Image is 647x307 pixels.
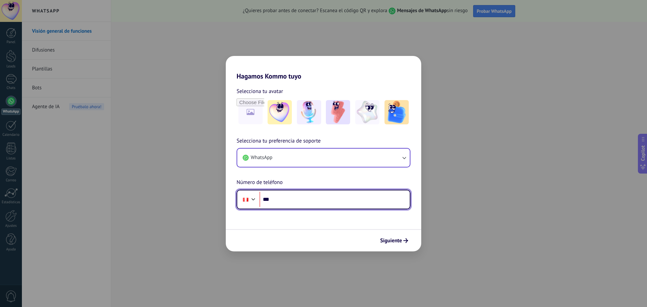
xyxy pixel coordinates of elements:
[326,100,350,124] img: -3.jpeg
[297,100,321,124] img: -2.jpeg
[251,154,272,161] span: WhatsApp
[384,100,409,124] img: -5.jpeg
[237,137,321,146] span: Selecciona tu preferencia de soporte
[268,100,292,124] img: -1.jpeg
[239,192,252,207] div: Peru: + 51
[237,178,283,187] span: Número de teléfono
[237,87,283,96] span: Selecciona tu avatar
[380,238,402,243] span: Siguiente
[226,56,421,80] h2: Hagamos Kommo tuyo
[237,149,410,167] button: WhatsApp
[355,100,379,124] img: -4.jpeg
[377,235,411,246] button: Siguiente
